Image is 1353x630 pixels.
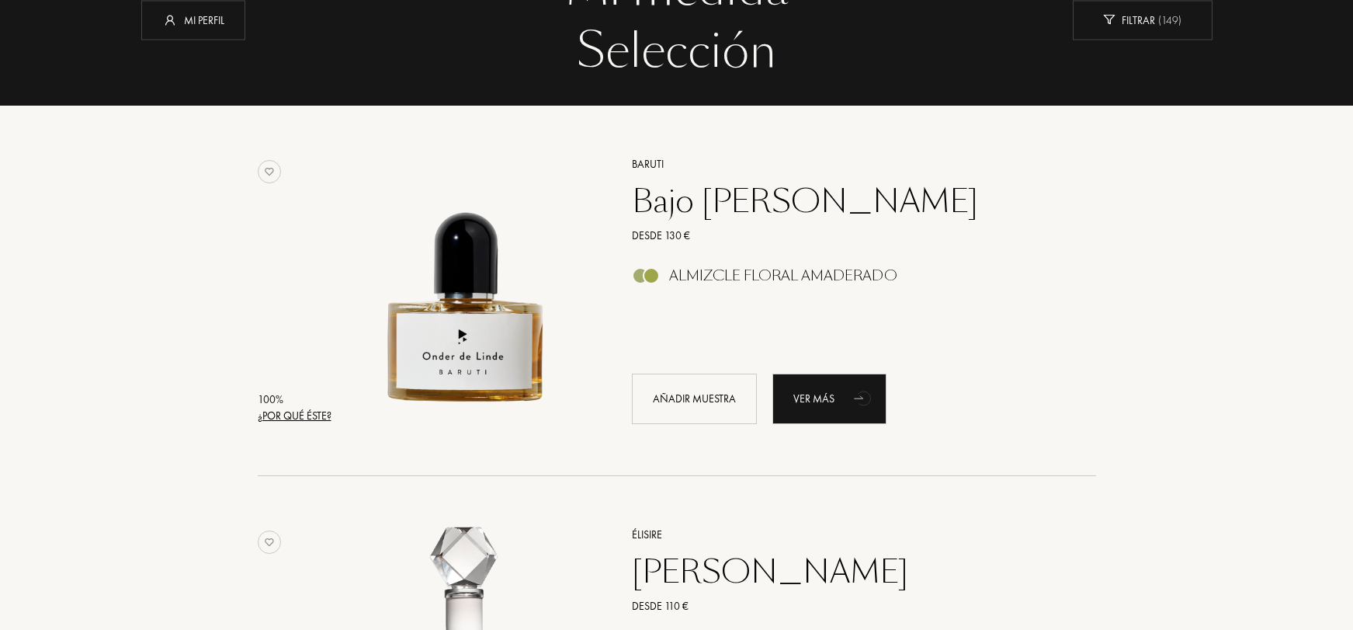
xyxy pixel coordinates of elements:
[577,19,776,83] font: Selección
[772,374,886,424] a: Ver másanimación
[258,409,331,423] font: ¿Por qué éste?
[620,228,1073,244] a: Desde 130 €
[653,392,736,405] font: Añadir muestra
[162,12,178,27] img: profil_icn_w.svg
[620,553,1073,590] a: [PERSON_NAME]
[632,179,978,223] font: Bajo [PERSON_NAME]
[184,12,224,26] font: Mi perfil
[632,599,689,613] font: Desde 110 €
[1122,12,1155,26] font: Filtrar
[337,137,609,442] a: Bajo el árbol de Linde Baruti
[620,527,1073,543] a: Élisire
[669,266,897,285] font: Almizcle floral amaderado
[1178,12,1181,26] font: )
[620,156,1073,172] a: Baruti
[632,157,664,171] font: Baruti
[620,183,1073,220] a: Bajo [PERSON_NAME]
[276,392,283,406] font: %
[337,154,595,412] img: Bajo el árbol de Linde Baruti
[1161,12,1178,26] font: 149
[632,550,908,593] font: [PERSON_NAME]
[258,160,281,183] img: no_like_p.png
[632,527,662,541] font: Élisire
[848,382,879,413] div: animación
[1103,15,1115,25] img: new_filter_w.svg
[793,392,834,405] font: Ver más
[632,228,690,242] font: Desde 130 €
[1158,12,1161,26] font: (
[258,392,276,406] font: 100
[258,531,281,554] img: no_like_p.png
[620,598,1073,614] a: Desde 110 €
[620,272,1073,288] a: Almizcle floral amaderado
